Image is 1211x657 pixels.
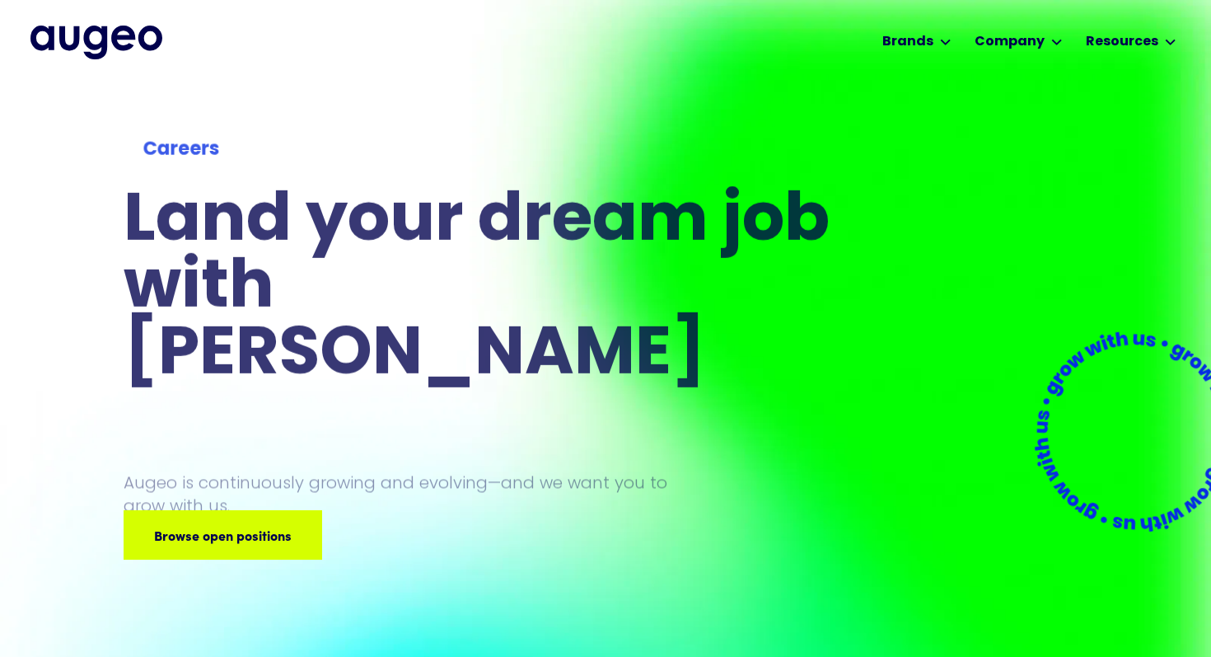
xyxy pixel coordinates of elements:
strong: Careers [143,141,220,160]
h1: Land your dream job﻿ with [PERSON_NAME] [124,190,835,390]
a: home [30,26,162,59]
p: Augeo is continuously growing and evolving—and we want you to grow with us. [124,471,690,517]
img: Augeo's full logo in midnight blue. [30,26,162,59]
div: Company [975,32,1045,52]
a: Browse open positions [124,510,322,560]
div: Brands [882,32,933,52]
div: Resources [1086,32,1158,52]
